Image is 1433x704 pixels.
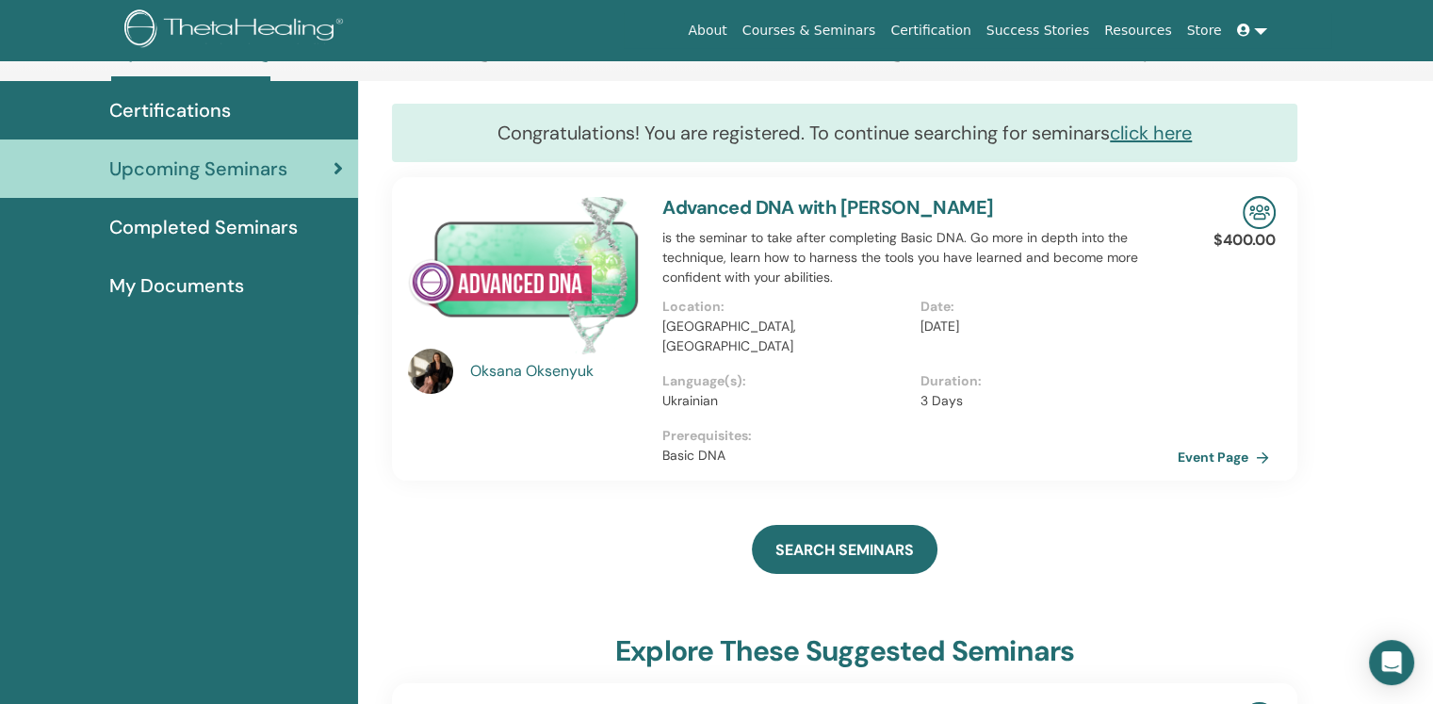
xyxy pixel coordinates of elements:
img: Advanced DNA [408,196,640,354]
p: Language(s) : [662,371,908,391]
a: Event Page [1178,443,1277,471]
h3: explore these suggested seminars [615,634,1074,668]
p: Duration : [920,371,1166,391]
img: In-Person Seminar [1243,196,1276,229]
span: My Documents [109,271,244,300]
span: SEARCH SEMINARS [775,540,914,560]
a: Certification [883,13,978,48]
span: Upcoming Seminars [109,155,287,183]
a: About [680,13,734,48]
a: click here [1110,121,1192,145]
p: Date : [920,297,1166,317]
p: Basic DNA [662,446,1178,466]
p: 3 Days [920,391,1166,411]
a: Resources [1097,13,1180,48]
a: Advanced DNA with [PERSON_NAME] [662,195,993,220]
div: Open Intercom Messenger [1369,640,1414,685]
p: $400.00 [1213,229,1276,252]
p: Prerequisites : [662,426,1178,446]
a: Store [1180,13,1229,48]
p: Ukrainian [662,391,908,411]
a: Success Stories [979,13,1097,48]
a: SEARCH SEMINARS [752,525,937,574]
p: [GEOGRAPHIC_DATA], [GEOGRAPHIC_DATA] [662,317,908,356]
span: Completed Seminars [109,213,298,241]
div: Congratulations! You are registered. To continue searching for seminars [392,104,1297,162]
img: default.jpg [408,349,453,394]
img: logo.png [124,9,350,52]
p: [DATE] [920,317,1166,336]
span: Certifications [109,96,231,124]
a: My ThetaLearning [111,40,270,81]
p: Location : [662,297,908,317]
a: Oksana Oksenyuk [470,360,644,383]
p: is the seminar to take after completing Basic DNA. Go more in depth into the technique, learn how... [662,228,1178,287]
a: Courses & Seminars [735,13,884,48]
